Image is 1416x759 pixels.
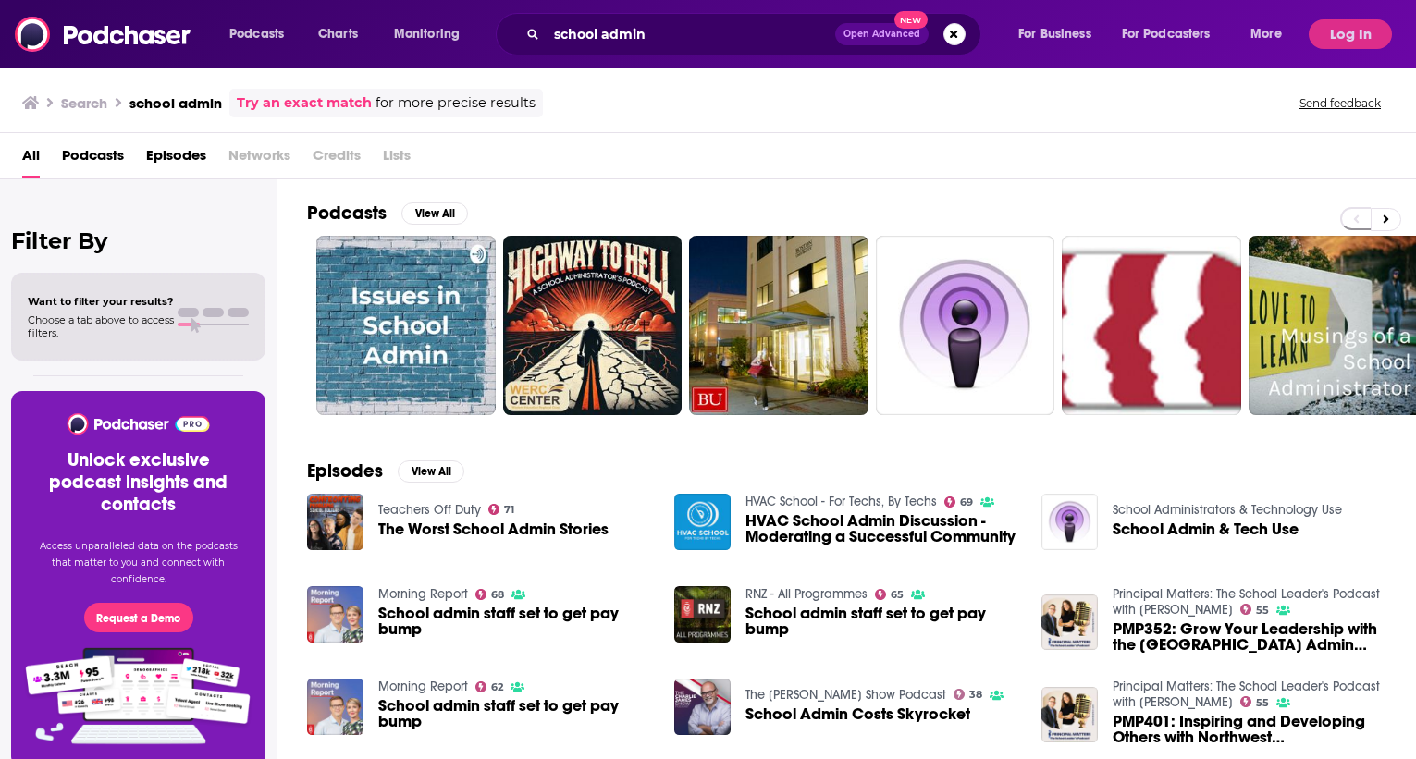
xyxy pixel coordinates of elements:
span: New [894,11,928,29]
a: PMP352: Grow Your Leadership with the Palo Alto High School Admin Team [1113,621,1386,653]
img: PMP352: Grow Your Leadership with the Palo Alto High School Admin Team [1041,594,1098,651]
span: Choose a tab above to access filters. [28,313,174,339]
a: Principal Matters: The School Leader's Podcast with William D. Parker [1113,679,1380,710]
img: Podchaser - Follow, Share and Rate Podcasts [66,413,211,435]
h2: Podcasts [307,202,387,225]
h2: Episodes [307,459,383,483]
button: open menu [1005,19,1114,49]
a: The Charlie James Show Podcast [745,687,946,703]
span: Credits [313,141,361,178]
div: Search podcasts, credits, & more... [513,13,999,55]
a: PMP401: Inspiring and Developing Others with Northwest Rankin High School Admin Team [1113,714,1386,745]
span: More [1250,21,1282,47]
img: School Admin Costs Skyrocket [674,679,731,735]
span: Want to filter your results? [28,295,174,308]
span: Networks [228,141,290,178]
a: HVAC School Admin Discussion - Moderating a Successful Community [745,513,1019,545]
button: Request a Demo [84,603,193,632]
a: Episodes [146,141,206,178]
span: 55 [1256,606,1269,615]
span: Open Advanced [843,30,920,39]
img: School admin staff set to get pay bump [307,679,363,735]
button: open menu [1110,19,1237,49]
span: 65 [891,591,904,599]
span: 71 [504,506,514,514]
span: Podcasts [229,21,284,47]
button: open menu [381,19,484,49]
span: PMP401: Inspiring and Developing Others with Northwest [PERSON_NAME] High School Admin Team [1113,714,1386,745]
a: Charts [306,19,369,49]
a: 68 [475,589,505,600]
button: Send feedback [1294,95,1386,111]
a: 69 [944,496,974,508]
a: HVAC School - For Techs, By Techs [745,494,937,509]
img: Podchaser - Follow, Share and Rate Podcasts [15,17,192,52]
h3: Unlock exclusive podcast insights and contacts [33,449,243,516]
span: Charts [318,21,358,47]
span: 62 [491,683,503,692]
span: Podcasts [62,141,124,178]
a: 65 [875,589,905,600]
a: School Admin & Tech Use [1113,521,1299,537]
a: All [22,141,40,178]
button: Log In [1309,19,1392,49]
h3: school admin [129,94,222,112]
button: View All [401,202,468,225]
a: 38 [954,689,983,700]
a: RNZ - All Programmes [745,586,868,602]
button: View All [398,460,464,483]
img: Pro Features [19,647,257,745]
span: 55 [1256,699,1269,707]
img: School Admin & Tech Use [1041,494,1098,550]
span: 38 [969,691,982,699]
a: 62 [475,681,504,692]
span: for more precise results [376,92,536,114]
span: Monitoring [394,21,460,47]
img: HVAC School Admin Discussion - Moderating a Successful Community [674,494,731,550]
span: For Business [1018,21,1091,47]
a: 55 [1240,696,1270,707]
a: School admin staff set to get pay bump [378,606,652,637]
span: Lists [383,141,411,178]
span: For Podcasters [1122,21,1211,47]
a: The Worst School Admin Stories [378,521,609,537]
a: Morning Report [378,679,468,694]
a: Teachers Off Duty [378,502,481,518]
h3: Search [61,94,107,112]
a: School admin staff set to get pay bump [378,698,652,729]
a: Principal Matters: The School Leader's Podcast with William D. Parker [1113,586,1380,618]
span: 69 [960,498,973,507]
button: Open AdvancedNew [835,23,929,45]
img: The Worst School Admin Stories [307,494,363,550]
img: PMP401: Inspiring and Developing Others with Northwest Rankin High School Admin Team [1041,687,1098,743]
img: School admin staff set to get pay bump [674,586,731,643]
span: PMP352: Grow Your Leadership with the [GEOGRAPHIC_DATA] Admin Team [1113,621,1386,653]
a: EpisodesView All [307,459,464,483]
a: 71 [488,504,515,515]
a: School Admin Costs Skyrocket [745,706,970,722]
a: School admin staff set to get pay bump [745,606,1019,637]
a: Try an exact match [237,92,372,114]
a: School Administrators & Technology Use [1113,502,1342,518]
a: Morning Report [378,586,468,602]
a: 55 [1240,604,1270,615]
img: School admin staff set to get pay bump [307,586,363,643]
p: Access unparalleled data on the podcasts that matter to you and connect with confidence. [33,538,243,588]
h2: Filter By [11,227,265,254]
